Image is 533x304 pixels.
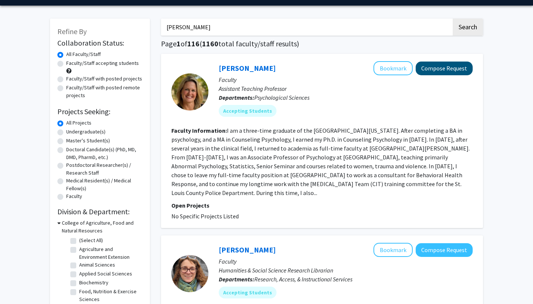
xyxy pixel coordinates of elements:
fg-read-more: I am a three-time graduate of the [GEOGRAPHIC_DATA][US_STATE]. After completing a BA in psycholog... [171,127,470,196]
label: Faculty [66,192,82,200]
h3: College of Agriculture, Food and Natural Resources [62,219,143,235]
span: 1160 [202,39,218,48]
label: Undergraduate(s) [66,128,105,136]
button: Compose Request to Carrie Ellis-Kalton [416,62,473,75]
h2: Projects Seeking: [57,107,143,116]
label: Medical Resident(s) / Medical Fellow(s) [66,177,143,192]
b: Faculty Information: [171,127,227,134]
input: Search Keywords [161,19,452,36]
a: [PERSON_NAME] [219,63,276,73]
p: Faculty [219,75,473,84]
label: All Projects [66,119,91,127]
label: Animal Sciences [79,261,115,269]
h1: Page of ( total faculty/staff results) [161,39,483,48]
b: Departments: [219,94,254,101]
label: (Select All) [79,237,103,244]
label: Agriculture and Environment Extension [79,245,141,261]
label: Biochemistry [79,279,108,287]
label: Faculty/Staff accepting students [66,59,139,67]
button: Search [453,19,483,36]
p: Assistant Teaching Professor [219,84,473,93]
p: Open Projects [171,201,473,210]
span: 1 [177,39,181,48]
span: Refine By [57,27,87,36]
label: Applied Social Sciences [79,270,132,278]
label: Faculty/Staff with posted projects [66,75,142,83]
span: No Specific Projects Listed [171,212,239,220]
button: Add Carrie Ellis-Kalton to Bookmarks [373,61,413,75]
span: 116 [187,39,200,48]
a: [PERSON_NAME] [219,245,276,254]
label: Doctoral Candidate(s) (PhD, MD, DMD, PharmD, etc.) [66,146,143,161]
span: Research, Access, & Instructional Services [254,275,352,283]
span: Psychological Sciences [254,94,309,101]
b: Departments: [219,275,254,283]
p: Faculty [219,257,473,266]
button: Add Rachel Brekhus to Bookmarks [373,243,413,257]
h2: Collaboration Status: [57,39,143,47]
label: Faculty/Staff with posted remote projects [66,84,143,99]
label: Food, Nutrition & Exercise Sciences [79,288,141,303]
h2: Division & Department: [57,207,143,216]
p: Humanities & Social Science Research Librarian [219,266,473,275]
label: Postdoctoral Researcher(s) / Research Staff [66,161,143,177]
iframe: Chat [6,271,31,298]
mat-chip: Accepting Students [219,287,276,298]
label: Master's Student(s) [66,137,110,145]
button: Compose Request to Rachel Brekhus [416,243,473,257]
label: All Faculty/Staff [66,50,101,58]
mat-chip: Accepting Students [219,105,276,117]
